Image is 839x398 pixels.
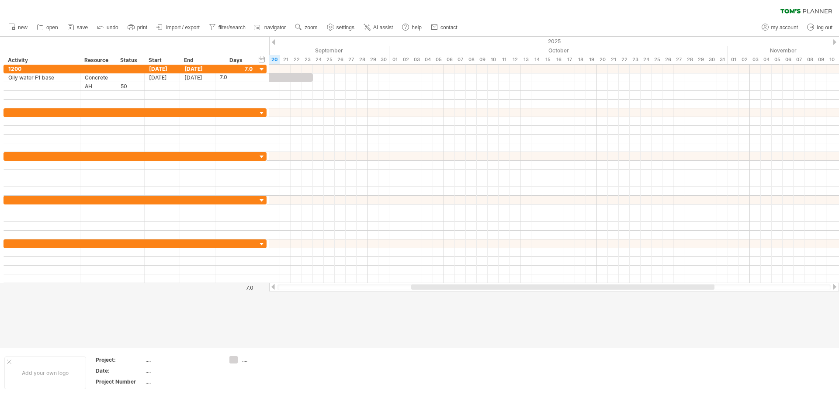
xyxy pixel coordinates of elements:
div: Tuesday, 4 November 2025 [761,55,772,64]
div: Thursday, 16 October 2025 [553,55,564,64]
div: Sunday, 26 October 2025 [662,55,673,64]
a: AI assist [361,22,395,33]
span: print [137,24,147,31]
div: Saturday, 8 November 2025 [804,55,815,64]
a: navigator [253,22,288,33]
div: 1200 [8,65,76,73]
div: Wednesday, 5 November 2025 [772,55,783,64]
div: 7.0 [216,284,253,291]
span: import / export [166,24,200,31]
div: Monday, 22 September 2025 [291,55,302,64]
div: Wednesday, 29 October 2025 [695,55,706,64]
div: Friday, 31 October 2025 [717,55,728,64]
span: filter/search [218,24,246,31]
div: Sunday, 12 October 2025 [510,55,520,64]
div: October 2025 [389,46,728,55]
div: Tuesday, 14 October 2025 [531,55,542,64]
div: [DATE] [145,65,180,73]
a: print [125,22,150,33]
a: open [35,22,61,33]
div: [DATE] [145,73,180,82]
div: Tuesday, 7 October 2025 [455,55,466,64]
div: Wednesday, 22 October 2025 [619,55,630,64]
div: Saturday, 20 September 2025 [269,55,280,64]
div: Tuesday, 21 October 2025 [608,55,619,64]
div: Thursday, 6 November 2025 [783,55,794,64]
div: Oily water F1 base [8,73,76,82]
div: Saturday, 18 October 2025 [575,55,586,64]
span: navigator [264,24,286,31]
span: undo [107,24,118,31]
div: Friday, 7 November 2025 [794,55,804,64]
div: 7.0 [220,73,253,82]
div: Monday, 27 October 2025 [673,55,684,64]
div: Wednesday, 8 October 2025 [466,55,477,64]
a: my account [759,22,801,33]
div: Sunday, 5 October 2025 [433,55,444,64]
div: Tuesday, 28 October 2025 [684,55,695,64]
div: Project: [96,356,144,363]
div: Sunday, 2 November 2025 [739,55,750,64]
div: Monday, 29 September 2025 [367,55,378,64]
div: AH [85,82,111,90]
span: AI assist [373,24,393,31]
div: Thursday, 23 October 2025 [630,55,641,64]
div: End [184,56,210,65]
div: Saturday, 1 November 2025 [728,55,739,64]
div: Resource [84,56,111,65]
div: Friday, 24 October 2025 [641,55,652,64]
div: Friday, 17 October 2025 [564,55,575,64]
div: Add your own logo [4,356,86,389]
div: Status [120,56,139,65]
div: Thursday, 25 September 2025 [324,55,335,64]
div: Monday, 10 November 2025 [826,55,837,64]
div: Start [149,56,175,65]
div: Monday, 3 November 2025 [750,55,761,64]
div: Saturday, 11 October 2025 [499,55,510,64]
span: help [412,24,422,31]
a: undo [95,22,121,33]
div: Project Number [96,378,144,385]
div: Thursday, 30 October 2025 [706,55,717,64]
div: Saturday, 4 October 2025 [422,55,433,64]
span: save [77,24,88,31]
a: filter/search [207,22,248,33]
a: zoom [293,22,320,33]
div: Saturday, 27 September 2025 [346,55,357,64]
span: log out [817,24,832,31]
a: settings [325,22,357,33]
span: settings [336,24,354,31]
div: Sunday, 9 November 2025 [815,55,826,64]
span: open [46,24,58,31]
div: [DATE] [180,73,215,82]
div: Thursday, 2 October 2025 [400,55,411,64]
div: Monday, 6 October 2025 [444,55,455,64]
div: Date: [96,367,144,374]
div: Sunday, 28 September 2025 [357,55,367,64]
a: import / export [154,22,202,33]
span: my account [771,24,798,31]
a: help [400,22,424,33]
div: Friday, 10 October 2025 [488,55,499,64]
div: .... [242,356,290,363]
div: Wednesday, 24 September 2025 [313,55,324,64]
span: zoom [305,24,317,31]
a: log out [805,22,835,33]
div: [DATE] [180,65,215,73]
div: Monday, 20 October 2025 [597,55,608,64]
div: Activity [8,56,75,65]
div: Wednesday, 15 October 2025 [542,55,553,64]
div: Days [215,56,257,65]
div: Concrete [85,73,111,82]
span: contact [440,24,458,31]
div: 50 [121,82,140,90]
div: Sunday, 19 October 2025 [586,55,597,64]
div: Friday, 26 September 2025 [335,55,346,64]
span: new [18,24,28,31]
a: contact [429,22,460,33]
div: .... [146,356,219,363]
div: Friday, 3 October 2025 [411,55,422,64]
div: .... [146,378,219,385]
div: Wednesday, 1 October 2025 [389,55,400,64]
a: save [65,22,90,33]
